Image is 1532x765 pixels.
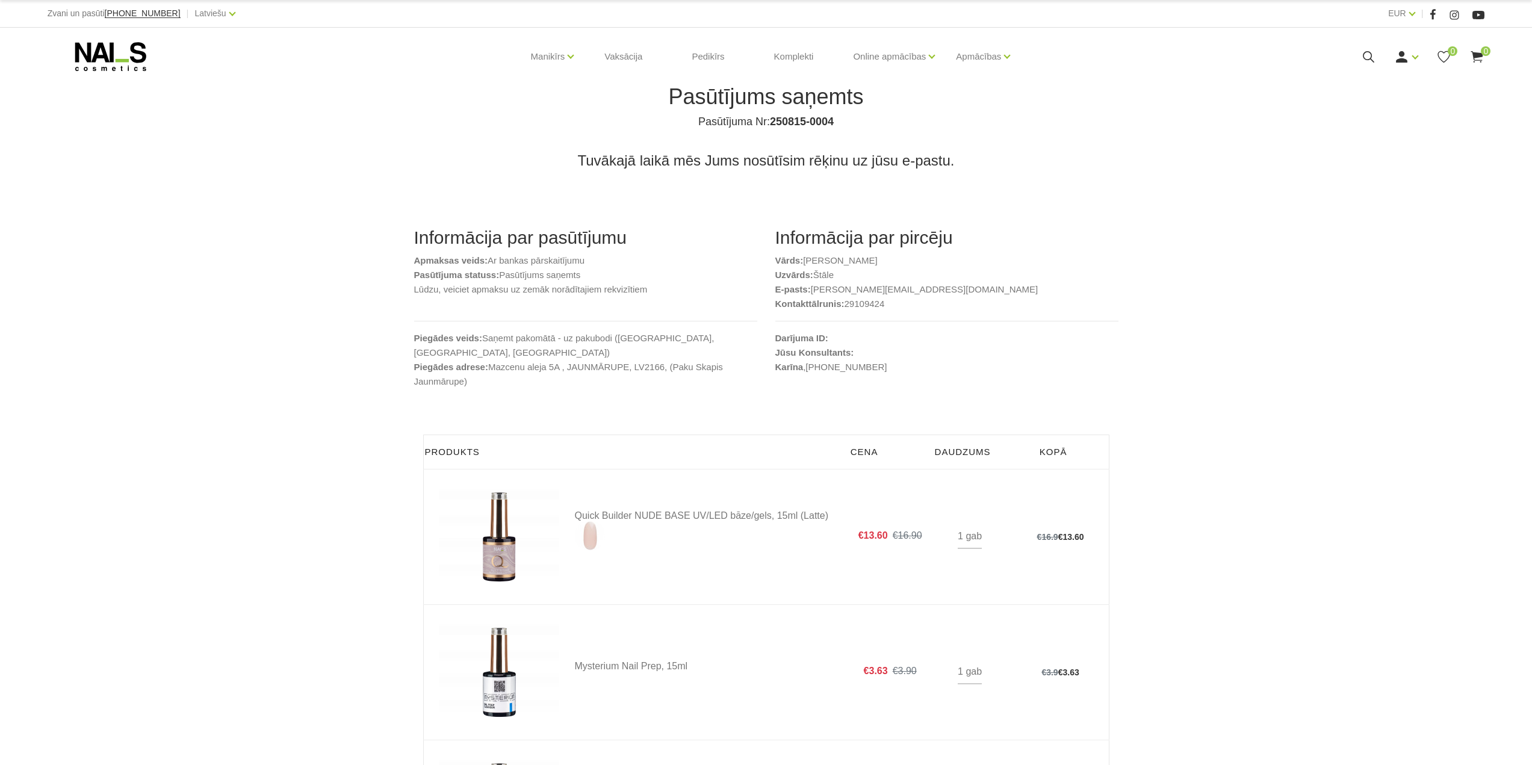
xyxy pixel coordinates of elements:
[958,660,982,684] div: 1 gab
[805,360,887,374] a: [PHONE_NUMBER]
[423,114,1109,129] h4: Pasūtījuma Nr:
[105,8,181,18] span: [PHONE_NUMBER]
[893,666,917,676] s: €3.90
[1421,6,1424,21] span: |
[858,530,893,541] span: €13.60
[531,33,565,81] a: Manikīrs
[928,435,998,469] th: Daudzums
[105,9,181,18] a: [PHONE_NUMBER]
[1469,49,1484,64] a: 0
[864,666,893,677] span: €3.63
[423,84,1109,110] h1: Pasūtījums saņemts
[843,435,928,469] th: Cena
[1062,667,1079,677] span: 3.63
[956,33,1001,81] a: Apmācības
[770,116,834,128] b: 250815-0004
[1037,532,1058,542] s: €
[1448,46,1457,56] span: 0
[998,435,1109,469] th: Kopā
[414,255,488,265] b: Apmaksas veids:
[48,6,181,21] div: Zvani un pasūti
[682,28,734,85] a: Pedikīrs
[1481,46,1490,56] span: 0
[775,255,804,265] b: Vārds:
[775,347,854,358] b: Jūsu Konsultants:
[414,270,500,280] b: Pasūtījuma statuss:
[414,333,482,343] b: Piegādes veids:
[595,28,652,85] a: Vaksācija
[1041,532,1058,542] span: 16.9
[775,360,1118,374] p: ,
[187,6,189,21] span: |
[853,33,926,81] a: Online apmācības
[775,270,813,280] b: Uzvārds:
[775,362,804,372] strong: Karīna
[575,661,843,671] a: Mysterium Nail Prep, 15ml
[1058,667,1063,677] span: €
[423,435,843,469] th: Produkts
[1058,532,1063,542] span: €
[414,362,488,372] b: Piegādes adrese:
[1388,6,1406,20] a: EUR
[764,28,823,85] a: Komplekti
[414,227,757,249] h2: Informācija par pasūtījumu
[766,227,1127,398] div: [PERSON_NAME] Štāle [PERSON_NAME][EMAIL_ADDRESS][DOMAIN_NAME] 29109424
[1436,49,1451,64] a: 0
[893,530,922,540] s: €16.90
[775,284,811,294] b: E-pasts:
[775,333,828,343] b: Darījuma ID:
[775,227,1118,249] h2: Informācija par pircēju
[1062,532,1084,542] span: 13.60
[414,152,1118,170] h3: Tuvākajā laikā mēs Jums nosūtīsim rēķinu uz jūsu e-pastu.
[1041,667,1058,677] s: €
[575,511,843,551] a: Quick Builder NUDE BASE UV/LED bāze/gels, 15ml (Latte)
[775,299,845,309] b: Kontakttālrunis:
[405,227,766,398] div: Ar bankas pārskaitījumu Pasūtījums saņemts Lūdzu, veiciet apmaksu uz zemāk norādītajiem rekvizīti...
[958,525,982,549] div: 1 gab
[195,6,226,20] a: Latviešu
[1046,667,1058,677] span: 3.9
